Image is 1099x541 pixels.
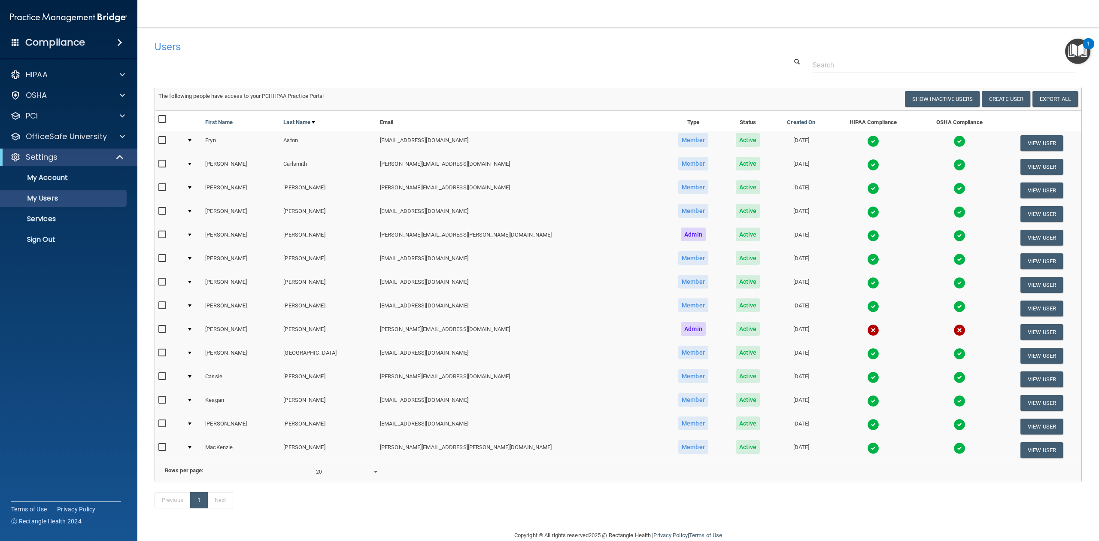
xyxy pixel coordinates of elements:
[376,297,664,320] td: [EMAIL_ADDRESS][DOMAIN_NAME]
[953,348,965,360] img: tick.e7d51cea.svg
[202,131,280,155] td: Eryn
[202,273,280,297] td: [PERSON_NAME]
[867,348,879,360] img: tick.e7d51cea.svg
[10,90,125,100] a: OSHA
[280,438,376,462] td: [PERSON_NAME]
[26,131,107,142] p: OfficeSafe University
[280,155,376,179] td: Carlsmith
[11,517,82,526] span: Ⓒ Rectangle Health 2024
[681,322,706,336] span: Admin
[283,117,315,128] a: Last Name
[280,415,376,438] td: [PERSON_NAME]
[867,182,879,195] img: tick.e7d51cea.svg
[773,179,829,202] td: [DATE]
[982,91,1030,107] button: Create User
[953,206,965,218] img: tick.e7d51cea.svg
[953,277,965,289] img: tick.e7d51cea.svg
[773,131,829,155] td: [DATE]
[773,155,829,179] td: [DATE]
[1020,135,1063,151] button: View User
[1020,301,1063,316] button: View User
[678,133,708,147] span: Member
[376,415,664,438] td: [EMAIL_ADDRESS][DOMAIN_NAME]
[280,391,376,415] td: [PERSON_NAME]
[736,275,760,289] span: Active
[773,226,829,249] td: [DATE]
[202,202,280,226] td: [PERSON_NAME]
[1020,371,1063,387] button: View User
[678,369,708,383] span: Member
[25,36,85,49] h4: Compliance
[773,368,829,391] td: [DATE]
[26,111,38,121] p: PCI
[953,419,965,431] img: tick.e7d51cea.svg
[202,179,280,202] td: [PERSON_NAME]
[678,251,708,265] span: Member
[813,57,1075,73] input: Search
[678,204,708,218] span: Member
[867,277,879,289] img: tick.e7d51cea.svg
[867,230,879,242] img: tick.e7d51cea.svg
[376,391,664,415] td: [EMAIL_ADDRESS][DOMAIN_NAME]
[376,131,664,155] td: [EMAIL_ADDRESS][DOMAIN_NAME]
[867,324,879,336] img: cross.ca9f0e7f.svg
[953,395,965,407] img: tick.e7d51cea.svg
[1020,277,1063,293] button: View User
[376,202,664,226] td: [EMAIL_ADDRESS][DOMAIN_NAME]
[207,492,233,508] a: Next
[678,157,708,170] span: Member
[10,9,127,26] img: PMB logo
[736,180,760,194] span: Active
[1020,253,1063,269] button: View User
[202,320,280,344] td: [PERSON_NAME]
[376,368,664,391] td: [PERSON_NAME][EMAIL_ADDRESS][DOMAIN_NAME]
[155,492,191,508] a: Previous
[280,320,376,344] td: [PERSON_NAME]
[953,182,965,195] img: tick.e7d51cea.svg
[773,415,829,438] td: [DATE]
[736,416,760,430] span: Active
[11,505,47,514] a: Terms of Use
[26,152,58,162] p: Settings
[165,467,203,474] b: Rows per page:
[202,391,280,415] td: Keagan
[953,135,965,147] img: tick.e7d51cea.svg
[917,111,1002,131] th: OSHA Compliance
[376,226,664,249] td: [PERSON_NAME][EMAIL_ADDRESS][PERSON_NAME][DOMAIN_NAME]
[1020,182,1063,198] button: View User
[773,391,829,415] td: [DATE]
[1020,206,1063,222] button: View User
[1020,159,1063,175] button: View User
[653,532,687,538] a: Privacy Policy
[905,91,980,107] button: Show Inactive Users
[953,371,965,383] img: tick.e7d51cea.svg
[376,320,664,344] td: [PERSON_NAME][EMAIL_ADDRESS][DOMAIN_NAME]
[202,249,280,273] td: [PERSON_NAME]
[787,117,815,128] a: Created On
[736,393,760,407] span: Active
[1020,230,1063,246] button: View User
[6,215,123,223] p: Services
[736,440,760,454] span: Active
[953,324,965,336] img: cross.ca9f0e7f.svg
[26,70,48,80] p: HIPAA
[773,320,829,344] td: [DATE]
[867,419,879,431] img: tick.e7d51cea.svg
[6,173,123,182] p: My Account
[1065,39,1090,64] button: Open Resource Center, 1 new notification
[867,253,879,265] img: tick.e7d51cea.svg
[1020,419,1063,435] button: View User
[678,416,708,430] span: Member
[202,368,280,391] td: Cassie
[280,297,376,320] td: [PERSON_NAME]
[773,344,829,368] td: [DATE]
[190,492,208,508] a: 1
[376,249,664,273] td: [EMAIL_ADDRESS][DOMAIN_NAME]
[664,111,723,131] th: Type
[867,442,879,454] img: tick.e7d51cea.svg
[1020,324,1063,340] button: View User
[736,322,760,336] span: Active
[1020,442,1063,458] button: View User
[202,438,280,462] td: MacKenzie
[155,41,690,52] h4: Users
